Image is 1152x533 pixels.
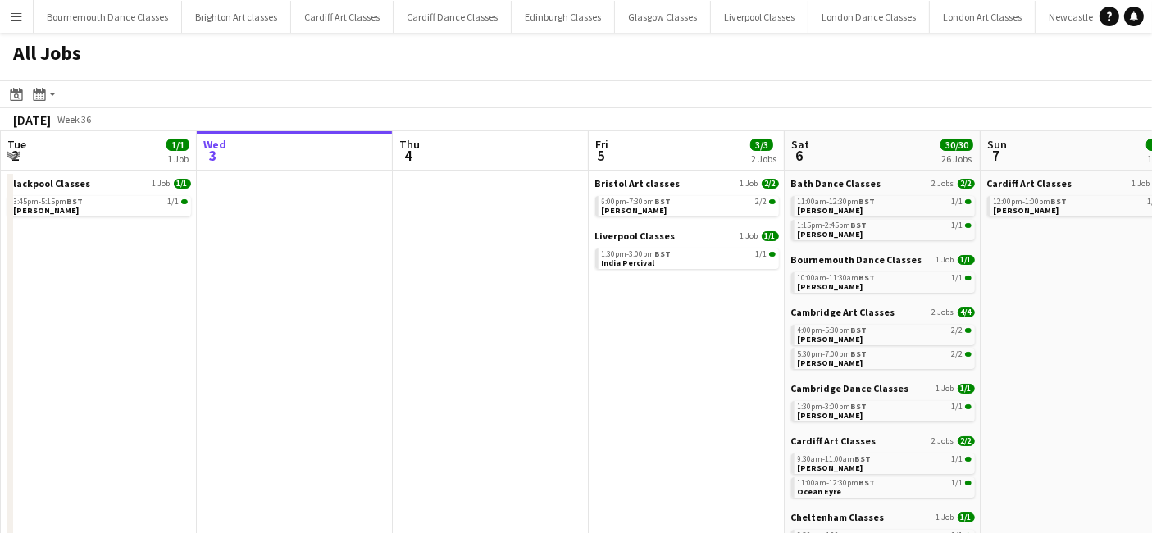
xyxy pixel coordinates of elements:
button: Cardiff Art Classes [291,1,394,33]
span: 7 [985,146,1007,165]
span: Louise Tansey [14,205,80,216]
span: Blackpool Classes [7,177,91,189]
div: 26 Jobs [941,153,972,165]
div: Bournemouth Dance Classes1 Job1/110:00am-11:30amBST1/1[PERSON_NAME] [791,253,975,306]
span: 3:45pm-5:15pm [14,198,84,206]
span: 2/2 [965,328,972,333]
span: 1/1 [952,403,963,411]
span: 1/1 [952,479,963,487]
button: Cardiff Dance Classes [394,1,512,33]
span: BST [67,196,84,207]
span: 11:00am-12:30pm [798,198,876,206]
span: 5:30pm-7:00pm [798,350,867,358]
a: Bournemouth Dance Classes1 Job1/1 [791,253,975,266]
span: Bristol Art classes [595,177,681,189]
span: Sun [987,137,1007,152]
span: Simon Ray [798,334,863,344]
span: BST [851,220,867,230]
span: 1/1 [181,199,188,204]
span: Bath Dance Classes [791,177,881,189]
span: 1/1 [952,198,963,206]
span: 1/1 [174,179,191,189]
span: 1/1 [952,455,963,463]
span: Rob Tanner [798,205,863,216]
span: BST [855,453,872,464]
span: 3 [201,146,226,165]
span: BST [859,196,876,207]
span: 2 Jobs [932,307,954,317]
span: BST [1051,196,1068,207]
span: 1 Job [936,384,954,394]
span: Ocean Eyre [798,486,842,497]
span: 1/1 [769,252,776,257]
span: 2/2 [952,326,963,335]
span: 1 Job [1132,179,1150,189]
div: Liverpool Classes1 Job1/11:30pm-3:00pmBST1/1India Percival [595,230,779,272]
button: Edinburgh Classes [512,1,615,33]
a: 9:30am-11:00amBST1/1[PERSON_NAME] [798,453,972,472]
span: Cheltenham Classes [791,511,885,523]
span: 1:30pm-3:00pm [602,250,672,258]
a: 1:30pm-3:00pmBST1/1[PERSON_NAME] [798,401,972,420]
div: Bath Dance Classes2 Jobs2/211:00am-12:30pmBST1/1[PERSON_NAME]1:15pm-2:45pmBST1/1[PERSON_NAME] [791,177,975,253]
span: Week 36 [54,113,95,125]
span: 1/1 [958,255,975,265]
div: Cardiff Art Classes2 Jobs2/29:30am-11:00amBST1/1[PERSON_NAME]11:00am-12:30pmBST1/1Ocean Eyre [791,435,975,511]
a: 1:30pm-3:00pmBST1/1India Percival [602,248,776,267]
div: Blackpool Classes1 Job1/13:45pm-5:15pmBST1/1[PERSON_NAME] [7,177,191,220]
span: 2/2 [756,198,767,206]
a: 3:45pm-5:15pmBST1/1[PERSON_NAME] [14,196,188,215]
span: Lilly Conway [798,462,863,473]
span: BST [851,325,867,335]
span: 2/2 [952,350,963,358]
span: 2/2 [958,179,975,189]
span: BST [851,401,867,412]
div: Bristol Art classes1 Job2/26:00pm-7:30pmBST2/2[PERSON_NAME] [595,177,779,230]
a: 10:00am-11:30amBST1/1[PERSON_NAME] [798,272,972,291]
span: Marcus Brooker [994,205,1059,216]
span: 1/1 [958,384,975,394]
span: 9:30am-11:00am [798,455,872,463]
span: 1/1 [952,274,963,282]
span: 1/1 [952,221,963,230]
span: India Percival [602,257,655,268]
span: 1/1 [965,481,972,485]
button: Liverpool Classes [711,1,808,33]
span: 1/1 [965,223,972,228]
span: 1:30pm-3:00pm [798,403,867,411]
span: 2/2 [769,199,776,204]
span: Thu [399,137,420,152]
span: Cambridge Dance Classes [791,382,909,394]
a: Cardiff Art Classes2 Jobs2/2 [791,435,975,447]
span: Lily Garlick [798,229,863,239]
div: 2 Jobs [751,153,776,165]
span: 1 Job [153,179,171,189]
span: Cambridge Art Classes [791,306,895,318]
span: 10:00am-11:30am [798,274,876,282]
span: Laura Carter [798,410,863,421]
span: 30/30 [940,139,973,151]
button: London Art Classes [930,1,1036,33]
span: Joseph Ball [602,205,667,216]
span: 12:00pm-1:00pm [994,198,1068,206]
span: 2/2 [965,352,972,357]
span: 1/1 [756,250,767,258]
span: 4 [397,146,420,165]
span: Cardiff Art Classes [987,177,1072,189]
span: Bournemouth Dance Classes [791,253,922,266]
span: 1/1 [762,231,779,241]
span: Sat [791,137,809,152]
span: 1/1 [965,276,972,280]
span: Fri [595,137,608,152]
span: 4/4 [958,307,975,317]
button: London Dance Classes [808,1,930,33]
span: Wed [203,137,226,152]
span: 1:15pm-2:45pm [798,221,867,230]
span: Tracy Goodman [798,281,863,292]
span: Tue [7,137,26,152]
span: 1 Job [936,255,954,265]
span: 1 Job [936,512,954,522]
a: 1:15pm-2:45pmBST1/1[PERSON_NAME] [798,220,972,239]
button: Brighton Art classes [182,1,291,33]
span: 3/3 [750,139,773,151]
